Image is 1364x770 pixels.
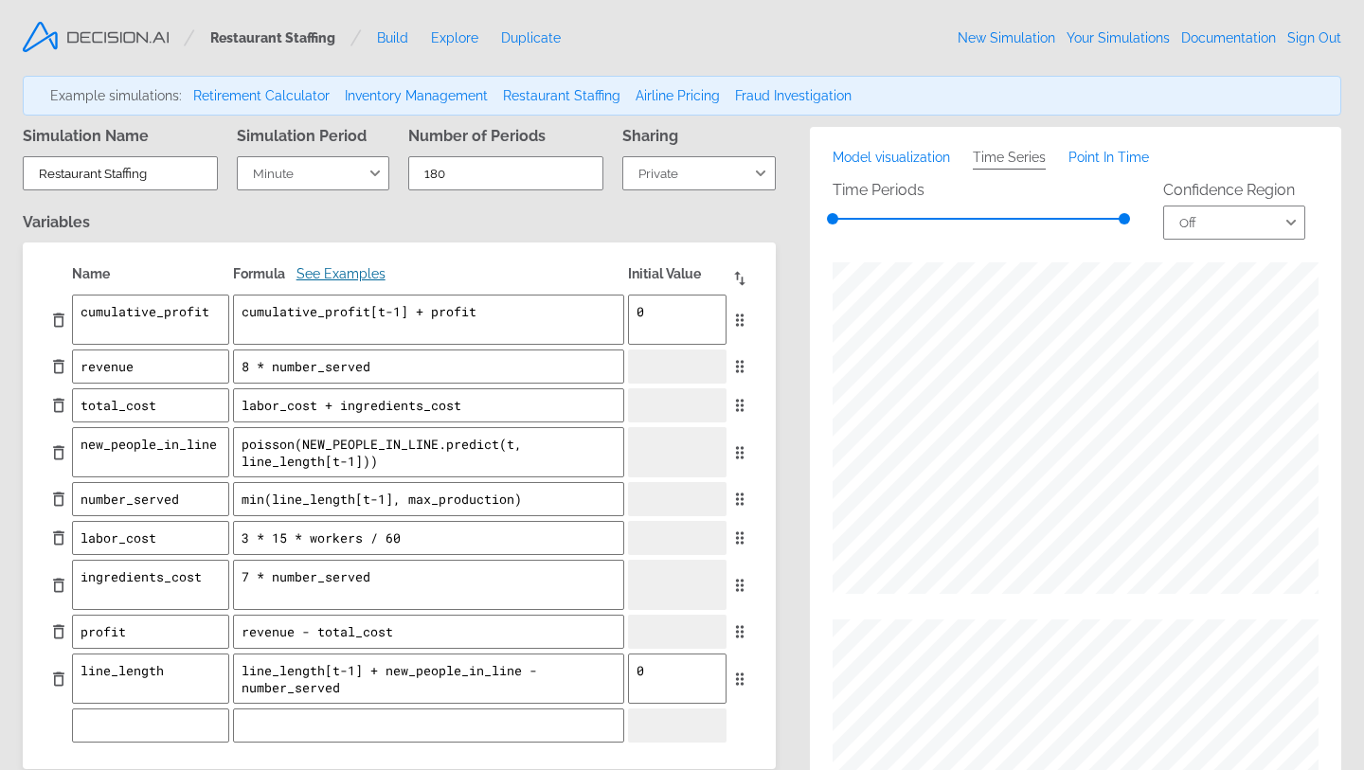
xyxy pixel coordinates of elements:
[296,266,386,281] button: See Examples
[501,30,561,45] a: Duplicate
[833,183,1124,206] label: Time Periods
[72,427,229,477] textarea: new_people_in_line
[1068,150,1149,165] span: Point In Time
[233,349,624,384] textarea: 8 * number_served
[833,150,950,165] span: Model visualization
[345,88,488,103] a: Inventory Management
[1163,183,1305,206] label: Confidence Region
[50,88,182,103] span: Example simulations:
[72,521,229,555] textarea: labor_cost
[628,266,727,281] p: Initial Value
[622,127,678,145] h3: Sharing
[23,22,169,52] img: logo
[193,88,330,103] a: Retirement Calculator
[233,266,624,281] p: Formula
[72,349,229,384] textarea: revenue
[72,295,229,345] textarea: cumulative_profit
[23,156,218,190] input: Unnamed Simulation
[233,521,624,555] textarea: 3 * 15 * workers / 60
[735,88,852,103] a: Fraud Investigation
[237,127,367,145] h3: Simulation Period
[233,560,624,610] textarea: 7 * number_served
[233,427,624,477] textarea: poisson(NEW_PEOPLE_IN_LINE.predict(t, line_length[t-1]))
[233,654,624,704] textarea: line_length[t-1] + new_people_in_line - number_served
[233,388,624,422] textarea: labor_cost + ingredients_cost
[23,127,149,145] h3: Simulation Name
[1181,30,1276,45] a: Documentation
[503,88,620,103] a: Restaurant Staffing
[377,30,408,45] a: Build
[72,388,229,422] textarea: total_cost
[636,88,720,103] a: Airline Pricing
[72,266,229,281] p: Name
[210,30,335,45] span: Restaurant Staffing
[72,654,229,704] textarea: line_length
[233,295,624,345] textarea: cumulative_profit[t-1] + profit
[72,615,229,649] textarea: profit
[431,30,478,45] a: Explore
[628,295,727,345] textarea: 0
[973,150,1046,170] span: Time Series
[1067,30,1170,45] a: Your Simulations
[23,213,776,231] h3: Variables
[72,482,229,516] textarea: number_served
[233,615,624,649] textarea: revenue - total_cost
[958,30,1055,45] a: New Simulation
[72,560,229,610] textarea: ingredients_cost
[1287,30,1341,45] a: Sign Out
[628,654,727,704] textarea: 0
[408,127,546,145] h3: Number of Periods
[233,482,624,516] textarea: min(line_length[t-1], max_production)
